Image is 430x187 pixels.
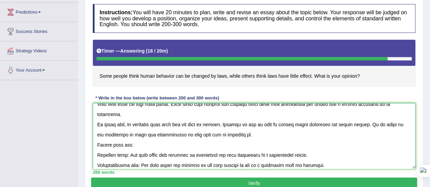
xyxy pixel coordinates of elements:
[166,48,168,54] b: )
[100,10,133,15] b: Instructions:
[93,95,222,101] div: * Write in the box below (write between 200 and 300 words)
[93,169,415,175] div: 266 words
[0,61,78,78] a: Your Account
[97,49,168,54] h5: Timer —
[146,48,148,54] b: (
[120,48,145,54] b: Answering
[0,41,78,58] a: Strategy Videos
[93,4,415,33] h4: You will have 20 minutes to plan, write and revise an essay about the topic below. Your response ...
[0,22,78,39] a: Success Stories
[148,48,166,54] b: 18 / 20m
[0,3,78,20] a: Predictions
